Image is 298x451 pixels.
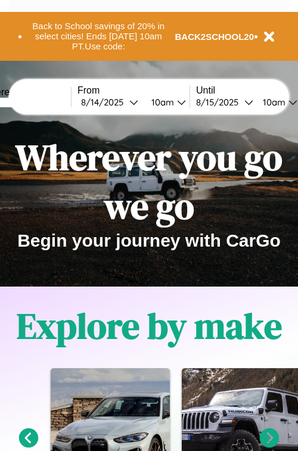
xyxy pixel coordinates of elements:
div: 10am [145,97,177,108]
div: 10am [257,97,288,108]
div: 8 / 14 / 2025 [81,97,129,108]
b: BACK2SCHOOL20 [175,32,254,42]
button: 10am [142,96,190,108]
button: 8/14/2025 [77,96,142,108]
h1: Explore by make [17,301,282,350]
button: Back to School savings of 20% in select cities! Ends [DATE] 10am PT.Use code: [22,18,175,55]
label: From [77,85,190,96]
div: 8 / 15 / 2025 [196,97,244,108]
